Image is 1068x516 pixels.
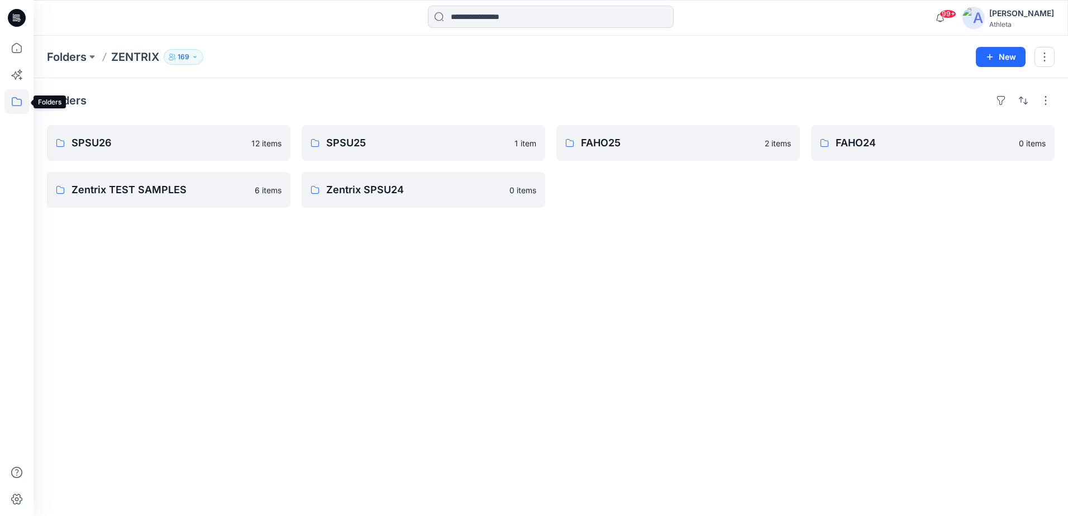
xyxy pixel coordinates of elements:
p: 12 items [251,137,282,149]
div: [PERSON_NAME] [989,7,1054,20]
div: Athleta [989,20,1054,28]
a: FAHO252 items [556,125,800,161]
a: SPSU2612 items [47,125,290,161]
p: SPSU26 [71,135,245,151]
a: FAHO240 items [811,125,1055,161]
button: New [976,47,1026,67]
a: Zentrix TEST SAMPLES6 items [47,172,290,208]
p: 2 items [765,137,791,149]
a: Zentrix SPSU240 items [302,172,545,208]
p: Zentrix TEST SAMPLES [71,182,248,198]
p: Zentrix SPSU24 [326,182,503,198]
a: SPSU251 item [302,125,545,161]
img: avatar [962,7,985,29]
p: FAHO24 [836,135,1012,151]
p: SPSU25 [326,135,508,151]
button: 169 [164,49,203,65]
p: 0 items [1019,137,1046,149]
p: ZENTRIX [111,49,159,65]
p: 6 items [255,184,282,196]
p: 1 item [514,137,536,149]
p: 0 items [509,184,536,196]
span: 99+ [940,9,956,18]
a: Folders [47,49,87,65]
p: FAHO25 [581,135,758,151]
h4: Folders [47,94,87,107]
p: 169 [178,51,189,63]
